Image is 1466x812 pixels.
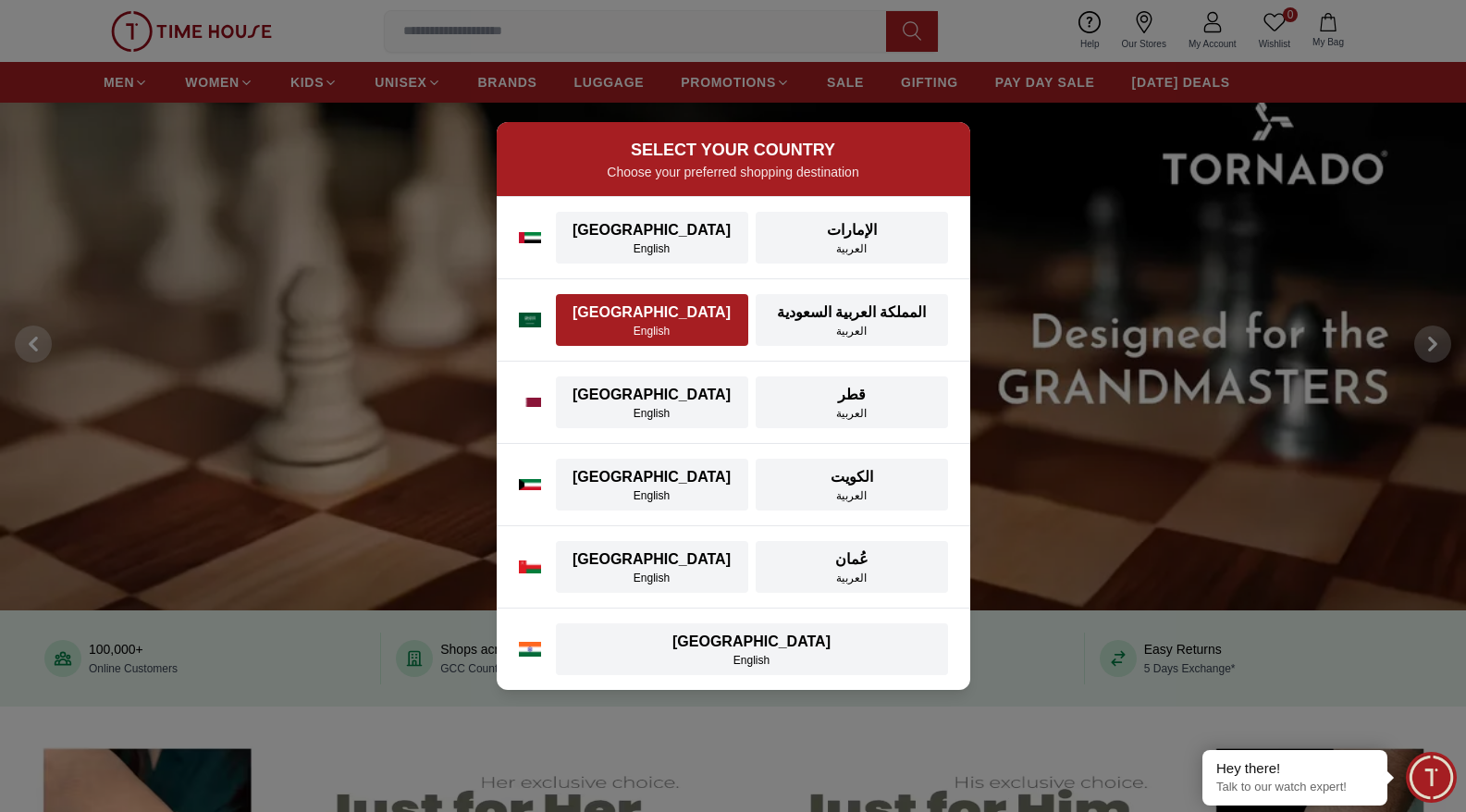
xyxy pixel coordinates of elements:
[567,324,737,338] div: English
[767,571,937,585] div: العربية
[519,479,541,490] img: Kuwait flag
[519,137,948,163] h2: SELECT YOUR COUNTRY
[767,301,937,324] div: المملكة العربية السعودية
[567,571,737,585] div: English
[567,241,737,256] div: English
[767,219,937,241] div: الإمارات
[567,384,737,406] div: [GEOGRAPHIC_DATA]
[556,294,748,346] button: [GEOGRAPHIC_DATA]English
[767,384,937,406] div: قطر
[767,466,937,488] div: الكويت
[556,623,948,675] button: [GEOGRAPHIC_DATA]English
[756,459,948,511] button: الكويتالعربية
[567,488,737,503] div: English
[567,653,937,668] div: English
[756,376,948,428] button: قطرالعربية
[519,398,541,407] img: Qatar flag
[567,548,737,571] div: [GEOGRAPHIC_DATA]
[756,541,948,593] button: عُمانالعربية
[567,631,937,653] div: [GEOGRAPHIC_DATA]
[1216,759,1374,778] div: Hey there!
[756,212,948,264] button: الإماراتالعربية
[519,313,541,327] img: Saudi Arabia flag
[556,459,748,511] button: [GEOGRAPHIC_DATA]English
[1406,752,1457,803] div: Chat Widget
[519,642,541,657] img: India flag
[519,232,541,243] img: UAE flag
[567,466,737,488] div: [GEOGRAPHIC_DATA]
[567,301,737,324] div: [GEOGRAPHIC_DATA]
[767,548,937,571] div: عُمان
[767,406,937,421] div: العربية
[756,294,948,346] button: المملكة العربية السعوديةالعربية
[556,212,748,264] button: [GEOGRAPHIC_DATA]English
[556,376,748,428] button: [GEOGRAPHIC_DATA]English
[519,560,541,572] img: Oman flag
[767,324,937,338] div: العربية
[1216,780,1374,795] p: Talk to our watch expert!
[767,488,937,503] div: العربية
[567,219,737,241] div: [GEOGRAPHIC_DATA]
[556,541,748,593] button: [GEOGRAPHIC_DATA]English
[519,163,948,181] p: Choose your preferred shopping destination
[767,241,937,256] div: العربية
[567,406,737,421] div: English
